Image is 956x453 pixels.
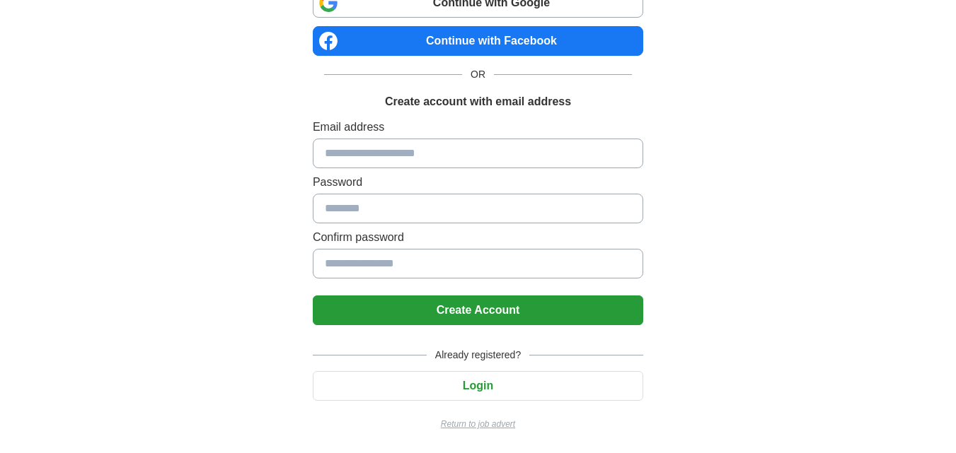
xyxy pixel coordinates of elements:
label: Email address [313,119,643,136]
button: Login [313,371,643,401]
span: OR [462,67,494,82]
label: Password [313,174,643,191]
label: Confirm password [313,229,643,246]
a: Continue with Facebook [313,26,643,56]
span: Already registered? [427,348,529,363]
a: Login [313,380,643,392]
a: Return to job advert [313,418,643,430]
button: Create Account [313,295,643,325]
h1: Create account with email address [385,93,571,110]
